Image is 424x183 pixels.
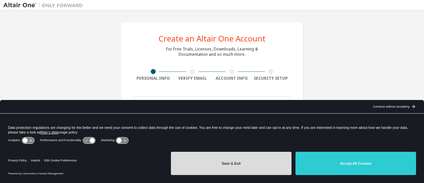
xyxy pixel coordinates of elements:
div: Create an Altair One Account [159,35,266,43]
div: Personal Info [133,76,173,81]
div: Account Info [212,76,251,81]
div: For Free Trials, Licenses, Downloads, Learning & Documentation and so much more. [166,46,258,57]
img: Altair One [3,2,86,9]
div: Verify Email [173,76,212,81]
div: Security Setup [251,76,291,81]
